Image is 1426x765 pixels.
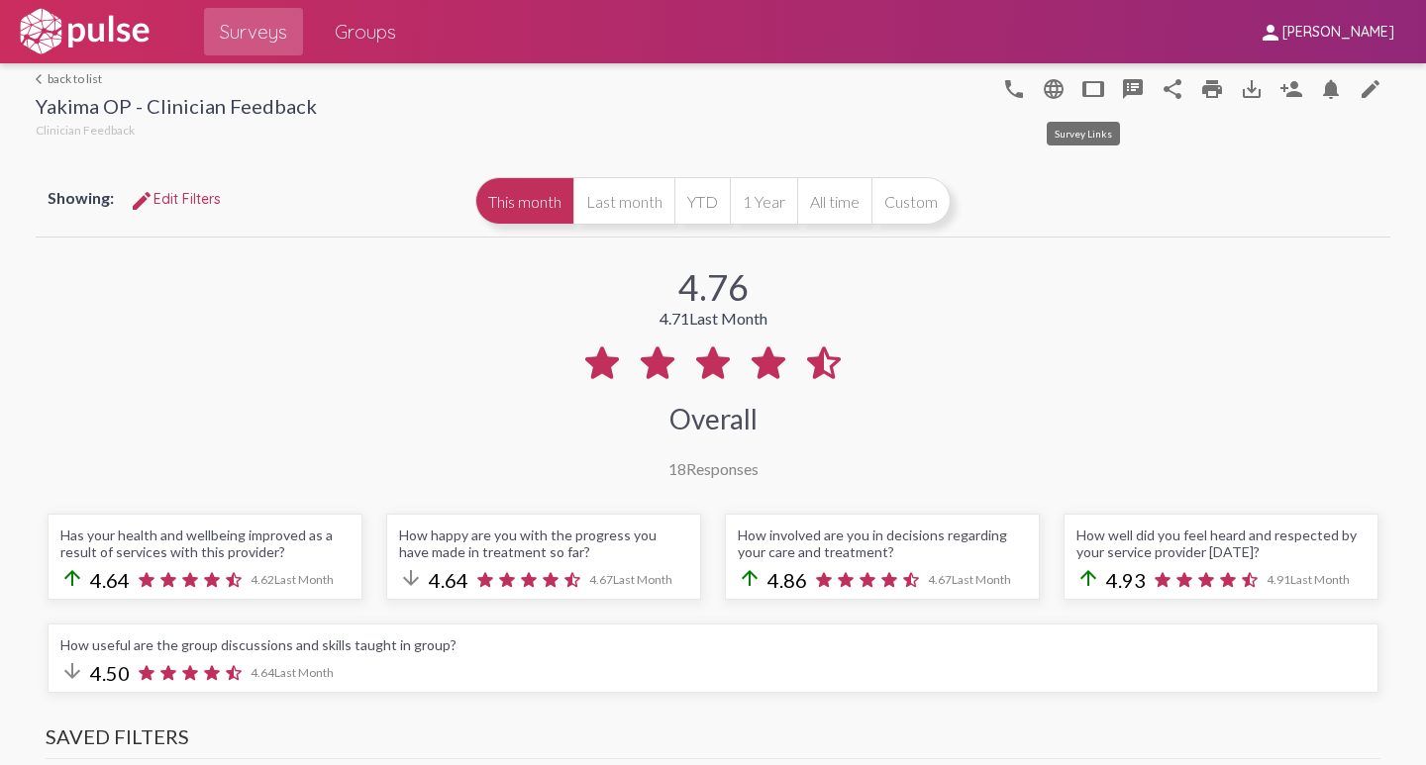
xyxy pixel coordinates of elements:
span: Groups [335,14,396,49]
mat-icon: print [1200,77,1224,101]
span: [PERSON_NAME] [1282,24,1394,42]
span: Surveys [220,14,287,49]
span: Last Month [613,572,672,587]
mat-icon: Person [1279,77,1303,101]
mat-icon: arrow_back_ios [36,73,48,85]
button: YTD [674,177,730,225]
div: How involved are you in decisions regarding your care and treatment? [738,526,1027,560]
span: 4.64 [90,568,130,592]
div: How happy are you with the progress you have made in treatment so far? [399,526,688,560]
h3: Saved Filters [46,724,1380,759]
mat-icon: Bell [1319,77,1343,101]
mat-icon: arrow_upward [738,566,762,590]
span: 4.93 [1106,568,1146,592]
mat-icon: tablet [1081,77,1105,101]
div: 4.71 [660,309,767,328]
div: Has your health and wellbeing improved as a result of services with this provider? [60,526,350,560]
button: speaker_notes [1113,68,1153,108]
a: print [1192,68,1232,108]
mat-icon: arrow_upward [60,566,84,590]
div: Responses [668,459,759,478]
span: Last Month [274,665,334,680]
button: Share [1153,68,1192,108]
mat-icon: Share [1161,77,1184,101]
span: Edit Filters [130,190,221,208]
a: back to list [36,71,317,86]
span: 4.86 [767,568,807,592]
span: Last Month [689,309,767,328]
button: All time [797,177,871,225]
span: Last Month [952,572,1011,587]
mat-icon: language [1359,77,1382,101]
button: Edit FiltersEdit Filters [114,181,237,217]
div: Yakima OP - Clinician Feedback [36,94,317,123]
button: tablet [1073,68,1113,108]
button: This month [475,177,573,225]
mat-icon: language [1042,77,1066,101]
mat-icon: language [1002,77,1026,101]
button: language [994,68,1034,108]
button: [PERSON_NAME] [1243,13,1410,49]
span: 4.91 [1267,572,1350,587]
a: language [1351,68,1390,108]
span: 4.67 [589,572,672,587]
mat-icon: Edit Filters [130,189,153,213]
button: 1 Year [730,177,797,225]
span: Clinician Feedback [36,123,135,138]
div: How well did you feel heard and respected by your service provider [DATE]? [1076,526,1366,560]
span: 4.67 [928,572,1011,587]
a: Surveys [204,8,303,55]
img: white-logo.svg [16,7,153,56]
mat-icon: person [1259,21,1282,45]
span: Showing: [48,188,114,207]
span: Last Month [274,572,334,587]
mat-icon: arrow_downward [60,659,84,683]
div: How useful are the group discussions and skills taught in group? [60,636,1366,653]
button: Last month [573,177,674,225]
mat-icon: arrow_downward [399,566,423,590]
button: Person [1272,68,1311,108]
div: Overall [669,402,758,435]
button: Download [1232,68,1272,108]
span: 18 [668,459,686,478]
a: Groups [319,8,412,55]
span: 4.50 [90,661,130,685]
mat-icon: Download [1240,77,1264,101]
span: 4.62 [251,572,334,587]
div: 4.76 [678,265,749,309]
button: language [1034,68,1073,108]
mat-icon: speaker_notes [1121,77,1145,101]
button: Bell [1311,68,1351,108]
mat-icon: arrow_upward [1076,566,1100,590]
span: 4.64 [429,568,468,592]
span: Last Month [1290,572,1350,587]
span: 4.64 [251,665,334,680]
button: Custom [871,177,951,225]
